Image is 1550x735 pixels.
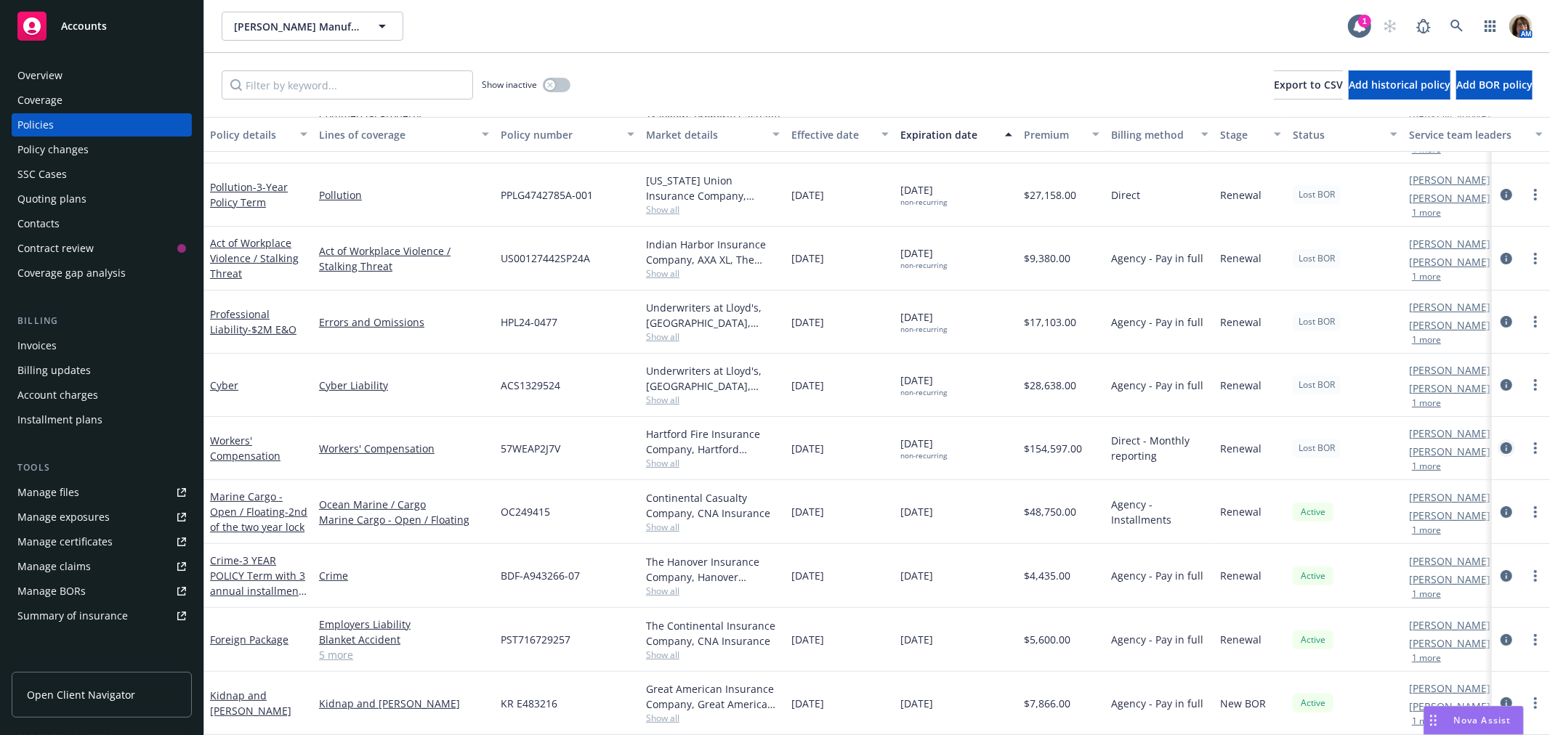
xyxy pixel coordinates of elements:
[1220,504,1262,519] span: Renewal
[319,441,489,456] a: Workers' Compensation
[1220,568,1262,583] span: Renewal
[17,408,102,431] div: Installment plans
[900,245,947,270] span: [DATE]
[12,314,192,328] div: Billing
[12,481,192,504] a: Manage files
[12,89,192,112] a: Coverage
[12,334,192,357] a: Invoices
[501,187,593,203] span: PPLG4742785A-001
[17,505,110,529] div: Manage exposures
[12,460,192,475] div: Tools
[1024,632,1070,647] span: $5,600.00
[1527,376,1544,394] a: more
[61,20,107,32] span: Accounts
[1111,632,1203,647] span: Agency - Pay in full
[646,426,780,457] div: Hartford Fire Insurance Company, Hartford Insurance Group
[1498,567,1515,585] a: circleInformation
[482,78,537,91] span: Show inactive
[1409,317,1490,333] a: [PERSON_NAME]
[1412,654,1441,662] button: 1 more
[646,394,780,406] span: Show all
[1299,188,1335,201] span: Lost BOR
[17,530,113,553] div: Manage certificates
[646,300,780,330] div: Underwriters at Lloyd's, [GEOGRAPHIC_DATA], [PERSON_NAME] of [GEOGRAPHIC_DATA], RT Specialty Insu...
[1349,70,1450,100] button: Add historical policy
[319,378,489,393] a: Cyber Liability
[12,580,192,603] a: Manage BORs
[501,251,590,266] span: US00127442SP24A
[12,555,192,578] a: Manage claims
[900,436,947,460] span: [DATE]
[1409,254,1490,269] a: [PERSON_NAME]
[1409,553,1490,569] a: [PERSON_NAME]
[1527,503,1544,521] a: more
[646,712,780,724] span: Show all
[646,585,780,597] span: Show all
[1412,336,1441,344] button: 1 more
[900,388,947,397] div: non-recurring
[646,173,780,203] div: [US_STATE] Union Insurance Company, Chubb Group
[900,504,933,519] span: [DATE]
[210,490,307,534] a: Marine Cargo - Open / Floating
[640,117,786,152] button: Market details
[1299,569,1328,582] span: Active
[1424,707,1442,734] div: Drag to move
[646,457,780,469] span: Show all
[1456,78,1533,92] span: Add BOR policy
[1024,251,1070,266] span: $9,380.00
[646,521,780,533] span: Show all
[1409,572,1490,587] a: [PERSON_NAME]
[1024,314,1076,330] span: $17,103.00
[222,12,403,41] button: [PERSON_NAME] Manufacturing Company, Inc.
[786,117,895,152] button: Effective date
[1111,314,1203,330] span: Agency - Pay in full
[1409,299,1490,314] a: [PERSON_NAME]
[313,117,495,152] button: Lines of coverage
[1111,433,1208,463] span: Direct - Monthly reporting
[495,117,640,152] button: Policy number
[646,618,780,649] div: The Continental Insurance Company, CNA Insurance
[1498,376,1515,394] a: circleInformation
[900,182,947,207] span: [DATE]
[17,237,94,260] div: Contract review
[1214,117,1287,152] button: Stage
[17,212,60,235] div: Contacts
[1412,526,1441,535] button: 1 more
[1527,250,1544,267] a: more
[1299,633,1328,646] span: Active
[1299,442,1335,455] span: Lost BOR
[900,632,933,647] span: [DATE]
[791,696,824,711] span: [DATE]
[501,441,560,456] span: 57WEAP2J7V
[1409,426,1490,441] a: [PERSON_NAME]
[900,198,947,207] div: non-recurring
[210,127,291,142] div: Policy details
[210,553,307,613] span: - 3 YEAR POLICY Term with 3 annual installment due @ $4,435
[1409,635,1490,651] a: [PERSON_NAME]
[1412,462,1441,471] button: 1 more
[1527,567,1544,585] a: more
[234,19,360,34] span: [PERSON_NAME] Manufacturing Company, Inc.
[1024,504,1076,519] span: $48,750.00
[1527,313,1544,330] a: more
[319,243,489,274] a: Act of Workplace Violence / Stalking Threat
[12,530,192,553] a: Manage certificates
[895,117,1018,152] button: Expiration date
[900,325,947,334] div: non-recurring
[210,553,305,613] a: Crime
[1527,631,1544,649] a: more
[1409,699,1490,714] a: [PERSON_NAME]
[900,127,996,142] div: Expiration date
[319,632,489,647] a: Blanket Accident
[1403,117,1549,152] button: Service team leaders
[900,696,933,711] span: [DATE]
[1409,12,1438,41] a: Report a Bug
[646,127,764,142] div: Market details
[1274,70,1343,100] button: Export to CSV
[1424,706,1524,735] button: Nova Assist
[210,689,291,718] a: Kidnap and [PERSON_NAME]
[319,187,489,203] a: Pollution
[210,180,288,209] a: Pollution
[501,378,560,393] span: ACS1329524
[17,64,62,87] div: Overview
